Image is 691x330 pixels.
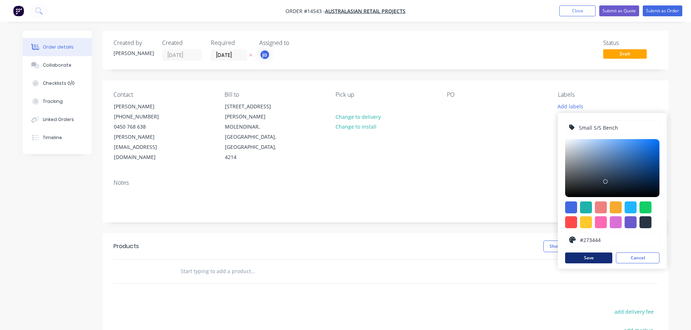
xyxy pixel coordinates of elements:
[43,80,75,87] div: Checklists 0/0
[114,122,174,132] div: 0450 768 638
[43,98,63,105] div: Tracking
[23,129,92,147] button: Timeline
[578,121,655,134] input: Enter label name...
[108,101,180,163] div: [PERSON_NAME][PHONE_NUMBER]0450 768 638[PERSON_NAME][EMAIL_ADDRESS][DOMAIN_NAME]
[114,242,139,251] div: Products
[639,216,651,228] div: #273444
[565,216,577,228] div: #ff4949
[23,74,92,92] button: Checklists 0/0
[625,201,637,213] div: #1fb6ff
[13,5,24,16] img: Factory
[610,216,622,228] div: #da70d6
[23,110,92,129] button: Linked Orders
[23,38,92,56] button: Order details
[565,201,577,213] div: #4169e1
[114,112,174,122] div: [PHONE_NUMBER]
[554,101,587,111] button: Add labels
[114,132,174,162] div: [PERSON_NAME][EMAIL_ADDRESS][DOMAIN_NAME]
[595,201,607,213] div: #f08080
[332,112,384,121] button: Change to delivery
[114,91,213,98] div: Contact
[162,39,202,46] div: Created
[43,134,62,141] div: Timeline
[285,8,325,14] span: Order #14543 -
[559,5,596,16] button: Close
[447,91,546,98] div: PO
[43,116,74,123] div: Linked Orders
[558,91,657,98] div: Labels
[211,39,251,46] div: Required
[616,252,659,263] button: Cancel
[225,122,285,162] div: MOLENDINAR, [GEOGRAPHIC_DATA], [GEOGRAPHIC_DATA], 4214
[43,62,71,68] div: Collaborate
[332,122,380,131] button: Change to install
[114,101,174,112] div: [PERSON_NAME]
[325,8,406,14] a: Australasian Retail Projects
[603,49,647,58] span: Draft
[639,201,651,213] div: #13ce66
[23,56,92,74] button: Collaborate
[259,39,332,46] div: Assigned to
[611,307,658,317] button: add delivery fee
[259,49,270,60] button: ja
[336,91,435,98] div: Pick up
[114,49,153,57] div: [PERSON_NAME]
[114,39,153,46] div: Created by
[23,92,92,110] button: Tracking
[595,216,607,228] div: #ff69b4
[543,241,600,252] button: Show / Hide columns
[225,91,324,98] div: Bill to
[599,5,639,16] button: Submit as Quote
[643,5,682,16] button: Submit as Order
[565,252,612,263] button: Save
[219,101,291,163] div: [STREET_ADDRESS][PERSON_NAME]MOLENDINAR, [GEOGRAPHIC_DATA], [GEOGRAPHIC_DATA], 4214
[610,201,622,213] div: #f6ab2f
[580,201,592,213] div: #20b2aa
[580,216,592,228] div: #ffc82c
[625,216,637,228] div: #6a5acd
[180,264,325,279] input: Start typing to add a product...
[43,44,74,50] div: Order details
[114,179,658,186] div: Notes
[603,39,658,46] div: Status
[225,101,285,122] div: [STREET_ADDRESS][PERSON_NAME]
